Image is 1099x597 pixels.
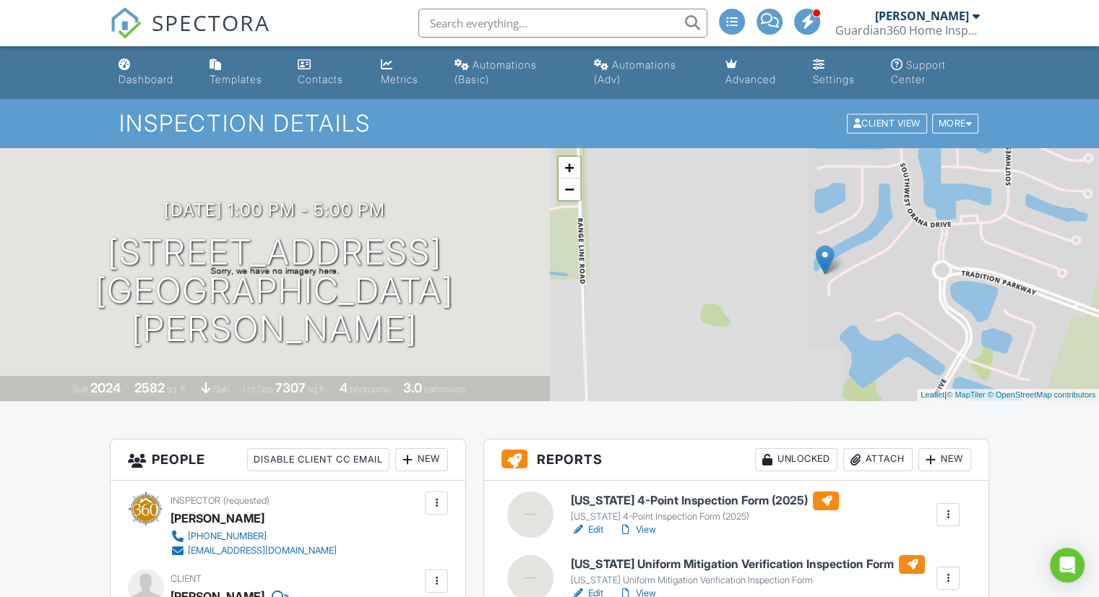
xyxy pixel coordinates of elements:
a: SPECTORA [110,20,270,50]
div: Templates [210,73,262,85]
div: Disable Client CC Email [247,448,389,471]
a: Contacts [292,52,363,93]
span: sq. ft. [167,384,187,395]
div: [PERSON_NAME] [171,507,264,529]
span: SPECTORA [152,7,270,38]
div: [PERSON_NAME] [875,9,969,23]
span: bedrooms [350,384,389,395]
div: [US_STATE] Uniform Mitigation Verification Inspection Form [571,575,925,586]
h3: People [111,439,465,481]
div: [PHONE_NUMBER] [188,531,267,542]
h6: [US_STATE] Uniform Mitigation Verification Inspection Form [571,555,925,574]
div: Support Center [891,59,946,85]
a: © OpenStreetMap contributors [988,390,1095,399]
div: 4 [340,380,348,395]
div: Metrics [381,73,418,85]
div: Contacts [298,73,343,85]
div: Settings [813,73,855,85]
div: Advanced [725,73,776,85]
div: [EMAIL_ADDRESS][DOMAIN_NAME] [188,545,337,557]
span: (requested) [223,495,270,506]
div: | [917,389,1099,401]
div: New [395,448,448,471]
h3: Reports [484,439,988,481]
div: [US_STATE] 4-Point Inspection Form (2025) [571,511,839,523]
a: Dashboard [113,52,192,93]
div: 7307 [275,380,306,395]
span: Client [171,573,202,584]
a: © MapTiler [947,390,986,399]
a: Zoom out [559,179,580,200]
a: Client View [845,117,931,128]
div: Attach [843,448,913,471]
div: Unlocked [755,448,837,471]
span: Lot Size [243,384,273,395]
a: Automations (Advanced) [588,52,708,93]
input: Search everything... [418,9,707,38]
div: Automations (Adv) [594,59,676,85]
div: 2582 [134,380,165,395]
a: View [618,523,655,537]
span: sq.ft. [308,384,326,395]
div: Dashboard [118,73,173,85]
a: Templates [204,52,281,93]
a: [US_STATE] 4-Point Inspection Form (2025) [US_STATE] 4-Point Inspection Form (2025) [571,491,839,523]
h6: [US_STATE] 4-Point Inspection Form (2025) [571,491,839,510]
span: Built [72,384,88,395]
div: Client View [847,114,927,134]
a: Zoom in [559,157,580,179]
span: Inspector [171,495,220,506]
a: Settings [807,52,874,93]
div: Guardian360 Home Inspections and Management, LLC [835,23,980,38]
span: bathrooms [424,384,465,395]
div: 2024 [90,380,121,395]
div: Open Intercom Messenger [1050,548,1085,583]
div: Automations (Basic) [454,59,537,85]
a: Metrics [375,52,437,93]
a: [EMAIL_ADDRESS][DOMAIN_NAME] [171,544,337,558]
a: [US_STATE] Uniform Mitigation Verification Inspection Form [US_STATE] Uniform Mitigation Verifica... [571,555,925,587]
span: slab [213,384,229,395]
h3: [DATE] 1:00 pm - 5:00 pm [164,200,385,220]
a: Automations (Basic) [449,52,576,93]
h1: Inspection Details [119,111,980,136]
div: 3.0 [403,380,422,395]
a: Edit [571,523,603,537]
img: The Best Home Inspection Software - Spectora [110,7,142,39]
a: [PHONE_NUMBER] [171,529,337,544]
a: Support Center [885,52,986,93]
div: New [918,448,971,471]
a: Leaflet [921,390,944,399]
div: More [932,114,979,134]
h1: [STREET_ADDRESS] [GEOGRAPHIC_DATA][PERSON_NAME] [23,233,527,348]
a: Advanced [720,52,796,93]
